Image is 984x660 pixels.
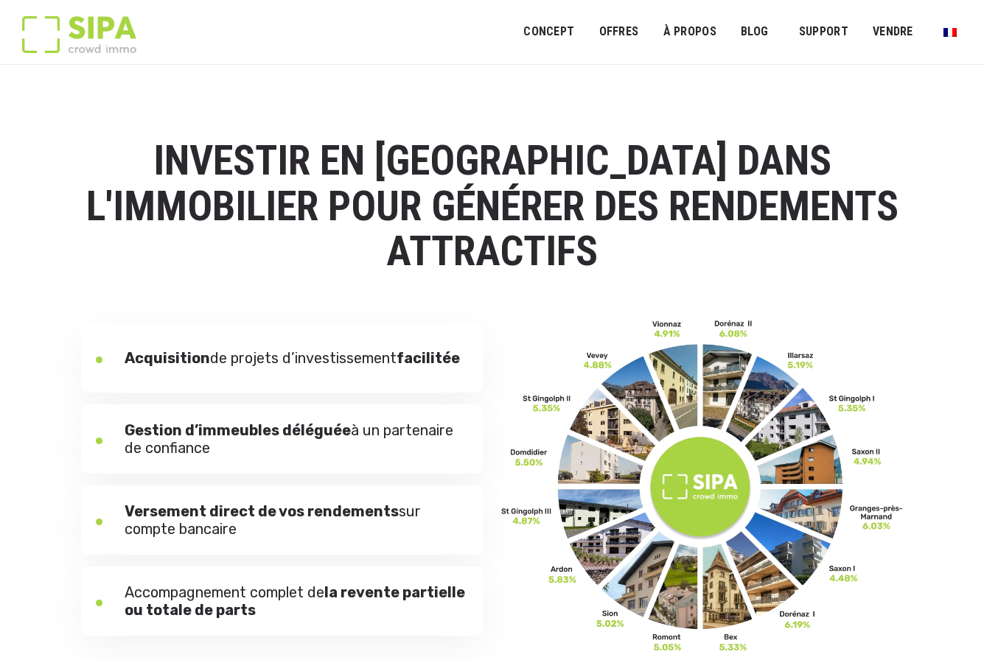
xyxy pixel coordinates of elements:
[125,349,460,367] p: de projets d’investissement
[653,15,726,49] a: À PROPOS
[125,583,469,619] p: Accompagnement complet de
[96,438,102,444] img: Ellipse-dot
[523,13,962,50] nav: Menu principal
[589,15,648,49] a: OFFRES
[863,15,923,49] a: VENDRE
[22,16,136,53] img: Logo
[125,502,469,538] p: sur compte bancaire
[934,18,966,46] a: Passer à
[731,15,778,49] a: Blog
[96,519,102,525] img: Ellipse-dot
[789,15,858,49] a: SUPPORT
[397,349,460,367] b: facilitée
[81,138,904,275] h1: INVESTIR EN [GEOGRAPHIC_DATA] DANS L'IMMOBILIER POUR GÉNÉRER DES RENDEMENTS ATTRACTIFS
[514,15,584,49] a: Concept
[125,502,399,520] b: Versement direct de vos rendements
[125,583,465,619] b: la revente partielle ou totale de parts
[943,28,957,37] img: Français
[501,319,904,653] img: priorities
[96,357,102,363] img: Ellipse-dot
[125,421,469,457] p: à un partenaire de confiance
[96,600,102,606] img: Ellipse-dot
[125,421,351,439] b: Gestion d’immeubles déléguée
[125,349,210,367] b: Acquisition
